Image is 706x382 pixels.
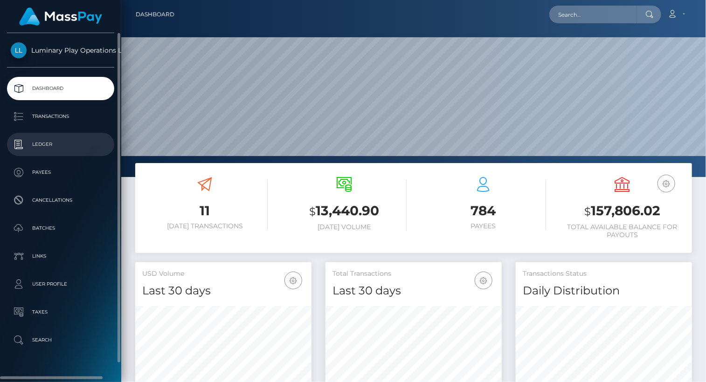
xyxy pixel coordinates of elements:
[523,283,685,299] h4: Daily Distribution
[142,222,268,230] h6: [DATE] Transactions
[282,202,407,221] h3: 13,440.90
[584,205,591,218] small: $
[7,77,114,100] a: Dashboard
[11,305,111,319] p: Taxes
[309,205,316,218] small: $
[11,165,111,179] p: Payees
[560,202,685,221] h3: 157,806.02
[11,277,111,291] p: User Profile
[11,109,111,123] p: Transactions
[7,273,114,296] a: User Profile
[7,328,114,352] a: Search
[11,137,111,151] p: Ledger
[332,283,495,299] h4: Last 30 days
[282,223,407,231] h6: [DATE] Volume
[7,46,114,55] span: Luminary Play Operations Limited
[7,161,114,184] a: Payees
[421,202,546,220] h3: 784
[11,333,111,347] p: Search
[11,193,111,207] p: Cancellations
[7,300,114,324] a: Taxes
[7,105,114,128] a: Transactions
[421,222,546,230] h6: Payees
[560,223,685,239] h6: Total Available Balance for Payouts
[332,269,495,279] h5: Total Transactions
[523,269,685,279] h5: Transactions Status
[11,42,27,58] img: Luminary Play Operations Limited
[142,283,305,299] h4: Last 30 days
[11,82,111,95] p: Dashboard
[19,7,102,26] img: MassPay Logo
[142,202,268,220] h3: 11
[549,6,637,23] input: Search...
[7,133,114,156] a: Ledger
[11,221,111,235] p: Batches
[7,217,114,240] a: Batches
[11,249,111,263] p: Links
[142,269,305,279] h5: USD Volume
[136,5,174,24] a: Dashboard
[7,189,114,212] a: Cancellations
[7,245,114,268] a: Links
